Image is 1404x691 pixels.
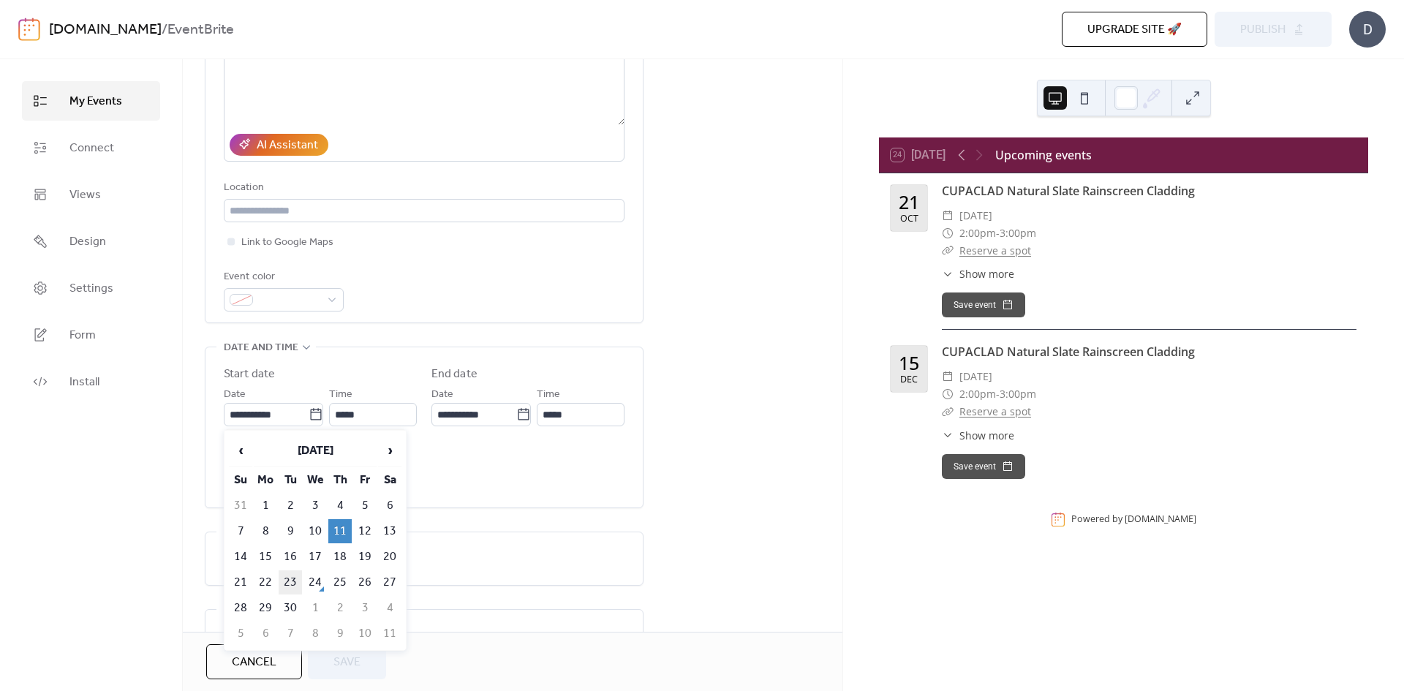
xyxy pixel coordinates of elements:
[942,385,954,403] div: ​
[379,436,401,465] span: ›
[230,134,328,156] button: AI Assistant
[167,16,234,44] b: EventBrite
[942,454,1025,479] button: Save event
[224,179,622,197] div: Location
[69,186,101,204] span: Views
[229,494,252,518] td: 31
[353,519,377,543] td: 12
[996,224,1000,242] span: -
[328,570,352,594] td: 25
[1087,21,1182,39] span: Upgrade site 🚀
[303,519,327,543] td: 10
[1000,385,1036,403] span: 3:00pm
[537,386,560,404] span: Time
[279,494,302,518] td: 2
[353,494,377,518] td: 5
[942,242,954,260] div: ​
[206,644,302,679] button: Cancel
[378,570,401,594] td: 27
[279,596,302,620] td: 30
[378,519,401,543] td: 13
[279,519,302,543] td: 9
[959,428,1014,443] span: Show more
[18,18,40,41] img: logo
[257,137,318,154] div: AI Assistant
[431,386,453,404] span: Date
[22,222,160,261] a: Design
[229,519,252,543] td: 7
[959,243,1031,257] a: Reserve a spot
[230,436,252,465] span: ‹
[959,368,992,385] span: [DATE]
[328,519,352,543] td: 11
[254,545,277,569] td: 15
[328,468,352,492] th: Th
[899,193,919,211] div: 21
[254,468,277,492] th: Mo
[899,354,919,372] div: 15
[22,268,160,308] a: Settings
[69,93,122,110] span: My Events
[229,622,252,646] td: 5
[69,140,114,157] span: Connect
[942,344,1195,360] a: CUPACLAD Natural Slate Rainscreen Cladding
[22,315,160,355] a: Form
[254,435,377,467] th: [DATE]
[942,183,1195,199] a: CUPACLAD Natural Slate Rainscreen Cladding
[279,622,302,646] td: 7
[942,403,954,420] div: ​
[959,224,996,242] span: 2:00pm
[900,375,918,385] div: Dec
[69,374,99,391] span: Install
[1125,513,1196,526] a: [DOMAIN_NAME]
[279,570,302,594] td: 23
[69,327,96,344] span: Form
[22,81,160,121] a: My Events
[22,362,160,401] a: Install
[328,494,352,518] td: 4
[224,366,275,383] div: Start date
[900,214,918,224] div: Oct
[959,385,996,403] span: 2:00pm
[942,368,954,385] div: ​
[942,428,954,443] div: ​
[229,570,252,594] td: 21
[378,468,401,492] th: Sa
[328,545,352,569] td: 18
[353,622,377,646] td: 10
[353,596,377,620] td: 3
[254,596,277,620] td: 29
[224,268,341,286] div: Event color
[1062,12,1207,47] button: Upgrade site 🚀
[378,622,401,646] td: 11
[303,622,327,646] td: 8
[353,570,377,594] td: 26
[303,468,327,492] th: We
[162,16,167,44] b: /
[49,16,162,44] a: [DOMAIN_NAME]
[995,146,1092,164] div: Upcoming events
[279,468,302,492] th: Tu
[224,339,298,357] span: Date and time
[303,570,327,594] td: 24
[241,234,333,252] span: Link to Google Maps
[959,266,1014,282] span: Show more
[303,596,327,620] td: 1
[1000,224,1036,242] span: 3:00pm
[22,128,160,167] a: Connect
[378,596,401,620] td: 4
[69,280,113,298] span: Settings
[303,494,327,518] td: 3
[959,404,1031,418] a: Reserve a spot
[942,266,954,282] div: ​
[232,654,276,671] span: Cancel
[996,385,1000,403] span: -
[1071,513,1196,526] div: Powered by
[279,545,302,569] td: 16
[254,519,277,543] td: 8
[942,428,1014,443] button: ​Show more
[942,224,954,242] div: ​
[959,207,992,224] span: [DATE]
[229,468,252,492] th: Su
